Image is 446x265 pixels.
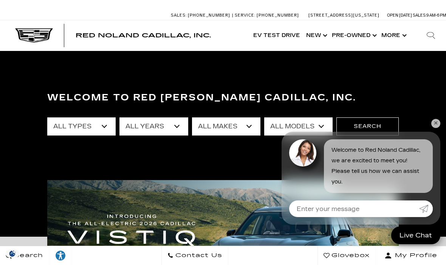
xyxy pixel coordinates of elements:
[324,139,433,193] div: Welcome to Red Noland Cadillac, we are excited to meet you! Please tell us how we can assist you.
[76,32,211,39] a: Red Noland Cadillac, Inc.
[173,250,222,261] span: Contact Us
[303,20,329,51] a: New
[4,250,21,257] img: Opt-Out Icon
[232,13,301,17] a: Service: [PHONE_NUMBER]
[119,117,188,136] select: Filter by year
[289,200,419,217] input: Enter your message
[387,13,412,18] span: Open [DATE]
[235,13,256,18] span: Service:
[47,90,399,105] h3: Welcome to Red [PERSON_NAME] Cadillac, Inc.
[188,13,230,18] span: [PHONE_NUMBER]
[171,13,232,17] a: Sales: [PHONE_NUMBER]
[49,246,72,265] a: Explore your accessibility options
[378,20,408,51] button: More
[330,250,370,261] span: Glovebox
[413,13,426,18] span: Sales:
[49,250,72,261] div: Explore your accessibility options
[15,28,53,43] img: Cadillac Dark Logo with Cadillac White Text
[12,250,43,261] span: Search
[76,32,211,39] span: Red Noland Cadillac, Inc.
[376,246,446,265] button: Open user profile menu
[4,250,21,257] section: Click to Open Cookie Consent Modal
[308,13,379,18] a: [STREET_ADDRESS][US_STATE]
[419,200,433,217] a: Submit
[392,250,437,261] span: My Profile
[250,20,303,51] a: EV Test Drive
[317,246,376,265] a: Glovebox
[391,226,440,244] a: Live Chat
[257,13,299,18] span: [PHONE_NUMBER]
[192,117,260,136] select: Filter by make
[426,13,446,18] span: 9 AM-6 PM
[329,20,378,51] a: Pre-Owned
[264,117,333,136] select: Filter by model
[396,231,436,240] span: Live Chat
[47,117,116,136] select: Filter by type
[416,20,446,51] div: Search
[171,13,187,18] span: Sales:
[161,246,228,265] a: Contact Us
[336,117,399,136] button: Search
[289,139,316,166] img: Agent profile photo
